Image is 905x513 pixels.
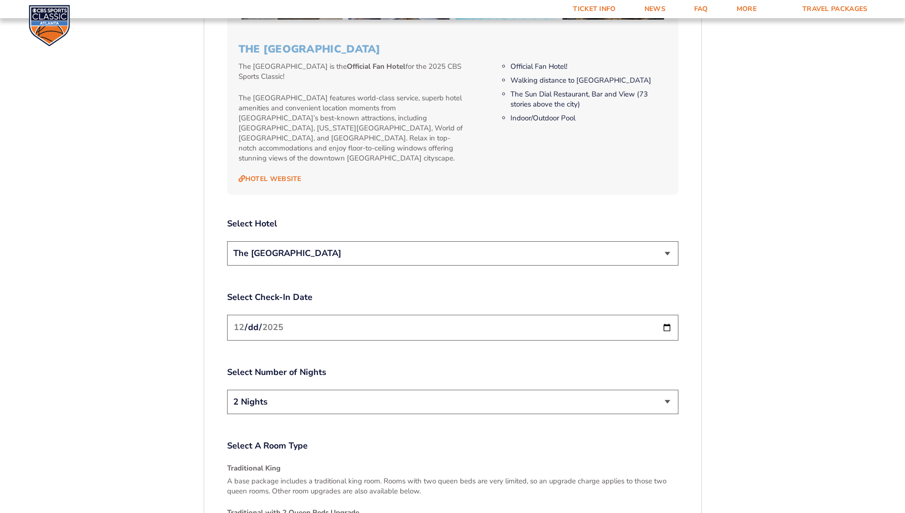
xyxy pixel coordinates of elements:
[227,463,678,473] h4: Traditional King
[227,291,678,303] label: Select Check-In Date
[347,62,406,71] strong: Official Fan Hotel
[227,476,678,496] p: A base package includes a traditional king room. Rooms with two queen beds are very limited, so a...
[510,62,666,72] li: Official Fan Hotel!
[510,113,666,123] li: Indoor/Outdoor Pool
[227,440,678,452] label: Select A Room Type
[239,175,302,183] a: Hotel Website
[510,89,666,109] li: The Sun Dial Restaurant, Bar and View (73 stories above the city)
[239,43,667,55] h3: The [GEOGRAPHIC_DATA]
[510,75,666,85] li: Walking distance to [GEOGRAPHIC_DATA]
[239,93,467,163] p: The [GEOGRAPHIC_DATA] features world-class service, superb hotel amenities and convenient locatio...
[29,5,70,46] img: CBS Sports Classic
[227,366,678,378] label: Select Number of Nights
[227,218,678,230] label: Select Hotel
[239,62,467,82] p: The [GEOGRAPHIC_DATA] is the for the 2025 CBS Sports Classic!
